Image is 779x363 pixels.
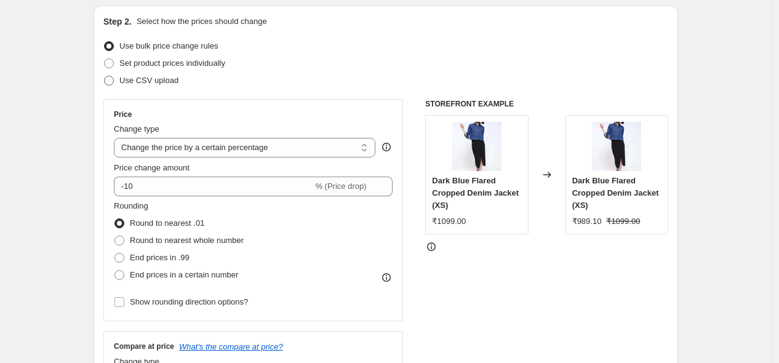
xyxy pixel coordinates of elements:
button: What's the compare at price? [179,342,283,351]
h3: Compare at price [114,341,174,351]
div: help [380,141,393,153]
span: Change type [114,124,159,134]
img: F_03_IMG0089-_1080-x-1618_80x.jpg [592,122,641,171]
span: Price change amount [114,163,190,172]
span: Round to nearest whole number [130,236,244,245]
strike: ₹1099.00 [606,215,640,228]
img: F_03_IMG0089-_1080-x-1618_80x.jpg [452,122,501,171]
h2: Step 2. [103,15,132,28]
span: Set product prices individually [119,58,225,68]
span: Dark Blue Flared Cropped Denim Jacket (XS) [432,176,519,210]
div: ₹1099.00 [432,215,466,228]
span: Show rounding direction options? [130,297,248,306]
p: Select how the prices should change [137,15,267,28]
h3: Price [114,110,132,119]
h6: STOREFRONT EXAMPLE [425,99,668,109]
input: -15 [114,177,313,196]
span: Use CSV upload [119,76,178,85]
div: ₹989.10 [572,215,602,228]
span: % (Price drop) [315,181,366,191]
span: Rounding [114,201,148,210]
span: Dark Blue Flared Cropped Denim Jacket (XS) [572,176,659,210]
span: End prices in .99 [130,253,190,262]
span: Round to nearest .01 [130,218,204,228]
span: Use bulk price change rules [119,41,218,50]
span: End prices in a certain number [130,270,238,279]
